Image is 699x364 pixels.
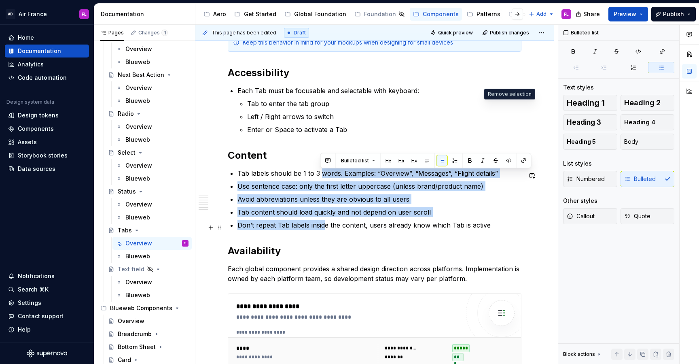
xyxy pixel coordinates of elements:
[125,123,152,131] div: Overview
[5,122,89,135] a: Components
[161,30,168,36] span: 1
[18,312,64,320] div: Contact support
[112,211,192,224] a: Blueweb
[18,34,34,42] div: Home
[18,272,55,280] div: Notifications
[621,134,675,150] button: Body
[231,8,280,21] a: Get Started
[351,8,408,21] a: Foundation
[428,27,477,38] button: Quick preview
[18,47,61,55] div: Documentation
[200,8,229,21] a: Aero
[118,356,131,364] div: Card
[18,111,59,119] div: Design tokens
[112,172,192,185] a: Blueweb
[5,162,89,175] a: Data sources
[112,289,192,302] a: Blueweb
[18,326,31,334] div: Help
[125,175,150,183] div: Blueweb
[5,270,89,283] button: Notifications
[118,317,144,325] div: Overview
[18,165,55,173] div: Data sources
[464,8,504,21] a: Patterns
[125,252,150,260] div: Blueweb
[651,7,696,21] button: Publish
[125,97,150,105] div: Blueweb
[5,71,89,84] a: Code automation
[118,343,156,351] div: Bottom Sheet
[82,11,87,17] div: FL
[567,212,595,220] span: Callout
[621,95,675,111] button: Heading 2
[112,198,192,211] a: Overview
[567,99,605,107] span: Heading 1
[563,171,617,187] button: Numbered
[243,38,516,47] div: Keep this behavior in mind for your mockups when designing for small devices
[484,89,535,100] div: Remove selection
[490,30,529,36] span: Publish changes
[5,323,89,336] button: Help
[5,58,89,71] a: Analytics
[118,226,132,234] div: Tabs
[614,10,636,18] span: Preview
[112,120,192,133] a: Overview
[423,10,459,18] div: Components
[118,265,144,273] div: Text field
[125,278,152,286] div: Overview
[5,45,89,57] a: Documentation
[563,83,594,92] div: Text styles
[563,208,617,224] button: Callout
[536,11,546,17] span: Add
[5,136,89,149] a: Assets
[237,181,521,191] p: Use sentence case: only the first letter uppercase (unless brand/product name)
[112,43,192,55] a: Overview
[583,10,600,18] span: Share
[247,112,521,121] p: Left / Right arrows to switch
[184,239,187,247] div: FL
[125,84,152,92] div: Overview
[212,30,277,36] span: This page has been edited.
[237,86,521,96] p: Each Tab must be focusable and selectable with keyboard:
[118,149,136,157] div: Select
[112,55,192,68] a: Blueweb
[526,9,557,20] button: Add
[294,30,306,36] span: Draft
[624,99,661,107] span: Heading 2
[624,118,655,126] span: Heading 4
[621,114,675,130] button: Heading 4
[110,304,172,312] div: Blueweb Components
[247,99,521,109] p: Tab to enter the tab group
[572,7,605,21] button: Share
[5,149,89,162] a: Storybook stories
[567,118,601,126] span: Heading 3
[105,341,192,353] a: Bottom Sheet
[663,10,684,18] span: Publish
[105,224,192,237] a: Tabs
[112,94,192,107] a: Blueweb
[237,220,521,230] p: Don’t repeat Tab labels inside the content, users already know which Tab is active
[477,10,500,18] div: Patterns
[112,133,192,146] a: Blueweb
[105,68,192,81] a: Next Best Action
[228,264,521,283] p: Each global component provides a shared design direction across platforms. Implementation is owne...
[112,276,192,289] a: Overview
[125,45,152,53] div: Overview
[118,187,136,196] div: Status
[5,31,89,44] a: Home
[18,60,44,68] div: Analytics
[563,134,617,150] button: Heading 5
[138,30,168,36] div: Changes
[97,302,192,315] div: Blueweb Components
[118,110,134,118] div: Radio
[112,237,192,250] a: OverviewFL
[5,310,89,323] button: Contact support
[563,114,617,130] button: Heading 3
[567,175,605,183] span: Numbered
[281,8,349,21] a: Global Foundation
[228,245,521,258] h2: Availability
[2,5,92,23] button: ADAir FranceFL
[563,197,597,205] div: Other styles
[105,107,192,120] a: Radio
[5,283,89,296] button: Search ⌘K
[18,138,37,146] div: Assets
